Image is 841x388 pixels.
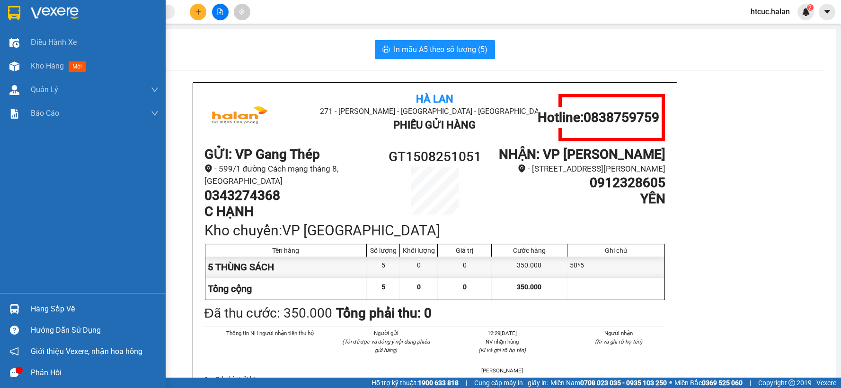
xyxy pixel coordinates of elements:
li: [PERSON_NAME] [456,366,549,375]
i: (Kí và ghi rõ họ tên) [595,338,642,345]
span: Hỗ trợ kỹ thuật: [372,378,459,388]
div: Hàng sắp về [31,302,159,316]
li: Người nhận [572,329,665,337]
span: Kho hàng [31,61,64,70]
button: caret-down [819,4,835,20]
div: 0 [400,257,438,278]
img: warehouse-icon [9,304,19,314]
span: 2 [808,4,812,11]
img: logo.jpg [204,94,275,141]
span: caret-down [823,8,832,16]
div: Kho chuyển: VP [GEOGRAPHIC_DATA] [204,219,665,241]
span: message [10,368,19,377]
h1: 0912328605 [492,175,665,191]
div: Phản hồi [31,366,159,380]
li: Thông tin NH người nhận tiền thu hộ [223,329,317,337]
span: Điều hành xe [31,36,77,48]
span: environment [518,164,526,172]
h1: 0343274368 [204,188,377,204]
b: Phiếu Gửi Hàng [393,119,476,131]
div: Giá trị [440,247,489,254]
div: Hướng dẫn sử dụng [31,323,159,337]
span: 350.000 [517,283,541,291]
div: 5 THÙNG SÁCH [205,257,367,278]
button: plus [190,4,206,20]
b: GỬI : VP Gang Thép [204,147,320,162]
h1: GT1508251051 [377,147,493,167]
b: NHẬN : VP [PERSON_NAME] [499,147,665,162]
div: 0 [438,257,492,278]
span: htcuc.halan [743,6,797,17]
span: Miền Nam [550,378,667,388]
div: Tên hàng [208,247,364,254]
span: copyright [788,379,795,386]
span: aim [239,9,245,15]
span: ⚪️ [669,381,672,385]
img: logo-vxr [8,6,20,20]
h1: C HẠNH [204,204,377,220]
span: printer [382,45,390,54]
li: 271 - [PERSON_NAME] - [GEOGRAPHIC_DATA] - [GEOGRAPHIC_DATA] [281,105,588,117]
span: file-add [217,9,223,15]
button: aim [234,4,250,20]
i: (Kí và ghi rõ họ tên) [478,347,526,354]
div: Ghi chú [570,247,662,254]
button: printerIn mẫu A5 theo số lượng (5) [375,40,495,59]
div: 350.000 [492,257,567,278]
span: down [151,110,159,117]
li: 12:29[DATE] [456,329,549,337]
span: Tổng cộng [208,283,252,294]
b: Tổng phải thu: 0 [336,305,432,321]
span: In mẫu A5 theo số lượng (5) [394,43,487,55]
div: Đã thu cước : 350.000 [204,303,332,324]
span: Miền Bắc [674,378,743,388]
li: NV nhận hàng [456,337,549,346]
span: 0 [463,283,467,291]
span: notification [10,347,19,356]
strong: 0708 023 035 - 0935 103 250 [580,379,667,387]
sup: 2 [807,4,814,11]
span: question-circle [10,326,19,335]
span: down [151,86,159,94]
span: Quản Lý [31,84,58,95]
img: warehouse-icon [9,61,19,71]
span: Cung cấp máy in - giấy in: [474,378,548,388]
span: 0 [417,283,421,291]
h1: YÊN [492,191,665,207]
div: Cước hàng [494,247,564,254]
img: warehouse-icon [9,85,19,95]
span: Giới thiệu Vexere, nhận hoa hồng [31,345,142,357]
button: file-add [212,4,229,20]
span: 5 [381,283,385,291]
span: plus [195,9,202,15]
img: solution-icon [9,109,19,119]
i: (Tôi đã đọc và đồng ý nội dung phiếu gửi hàng) [342,338,430,354]
strong: 0369 525 060 [702,379,743,387]
div: Khối lượng [402,247,435,254]
span: environment [204,164,212,172]
span: mới [69,61,86,72]
h1: Hotline: 0838759759 [538,110,659,126]
span: | [750,378,751,388]
img: icon-new-feature [802,8,810,16]
li: - [STREET_ADDRESS][PERSON_NAME] [492,163,665,175]
span: | [466,378,467,388]
div: Số lượng [369,247,397,254]
li: Người gửi [339,329,433,337]
img: warehouse-icon [9,38,19,48]
span: Báo cáo [31,107,59,119]
strong: 1900 633 818 [418,379,459,387]
div: 5 [367,257,400,278]
li: - 599/1 đường Cách mạng tháng 8, [GEOGRAPHIC_DATA] [204,163,377,188]
b: Hà Lan [416,93,453,105]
